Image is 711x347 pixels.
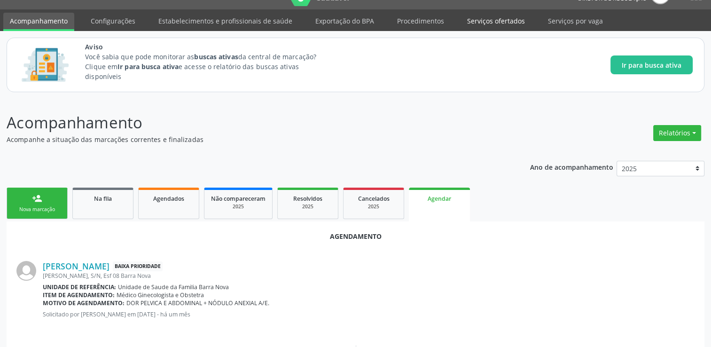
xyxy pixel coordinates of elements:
p: Acompanhe a situação das marcações correntes e finalizadas [7,134,495,144]
div: Nova marcação [14,206,61,213]
a: Serviços ofertados [461,13,531,29]
span: Aviso [85,42,334,52]
img: img [16,261,36,281]
a: Configurações [84,13,142,29]
p: Você sabia que pode monitorar as da central de marcação? Clique em e acesse o relatório das busca... [85,52,334,81]
p: Acompanhamento [7,111,495,134]
button: Relatórios [653,125,701,141]
span: Cancelados [358,195,390,203]
strong: buscas ativas [194,52,238,61]
a: Exportação do BPA [309,13,381,29]
strong: Ir para busca ativa [117,62,179,71]
div: 2025 [284,203,331,210]
b: Motivo de agendamento: [43,299,125,307]
p: Solicitado por [PERSON_NAME] em [DATE] - há um mês [43,310,695,318]
div: person_add [32,193,42,204]
div: Agendamento [16,231,695,241]
a: [PERSON_NAME] [43,261,109,271]
span: Na fila [94,195,112,203]
span: Unidade de Saude da Familia Barra Nova [118,283,229,291]
a: Acompanhamento [3,13,74,31]
img: Imagem de CalloutCard [18,44,72,86]
div: 2025 [350,203,397,210]
a: Serviços por vaga [541,13,609,29]
span: Agendar [428,195,451,203]
a: Estabelecimentos e profissionais de saúde [152,13,299,29]
div: [PERSON_NAME], S/N, Esf 08 Barra Nova [43,272,695,280]
button: Ir para busca ativa [610,55,693,74]
a: Procedimentos [391,13,451,29]
span: Ir para busca ativa [622,60,681,70]
b: Item de agendamento: [43,291,115,299]
span: Baixa Prioridade [113,261,163,271]
span: Resolvidos [293,195,322,203]
span: Agendados [153,195,184,203]
p: Ano de acompanhamento [530,161,613,173]
div: 2025 [211,203,266,210]
b: Unidade de referência: [43,283,116,291]
span: DOR PELVICA E ABDOMINAL + NÓDULO ANEXIAL A/E. [126,299,269,307]
span: Não compareceram [211,195,266,203]
span: Médico Ginecologista e Obstetra [117,291,204,299]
